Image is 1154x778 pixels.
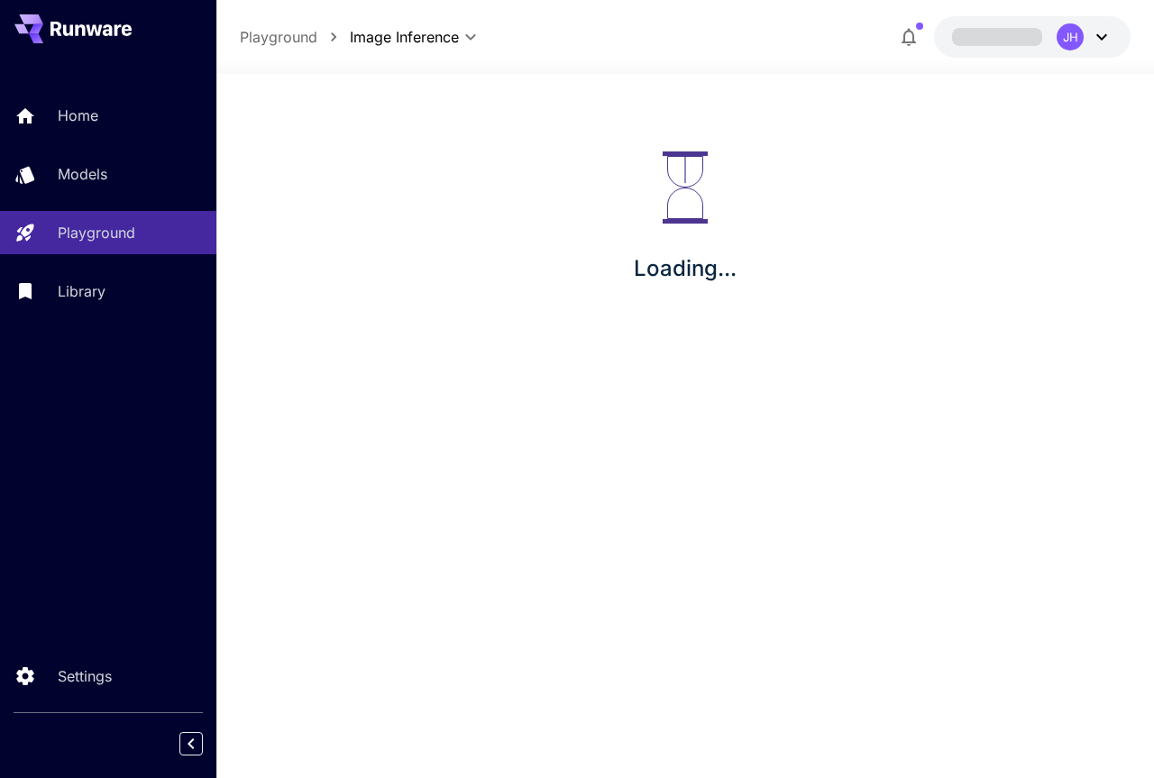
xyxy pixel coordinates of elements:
[1057,23,1084,50] div: JH
[58,280,105,302] p: Library
[179,732,203,755] button: Collapse sidebar
[193,728,216,760] div: Collapse sidebar
[58,163,107,185] p: Models
[240,26,317,48] a: Playground
[350,26,459,48] span: Image Inference
[58,105,98,126] p: Home
[934,16,1131,58] button: JH
[58,665,112,687] p: Settings
[240,26,350,48] nav: breadcrumb
[634,252,737,285] p: Loading...
[58,222,135,243] p: Playground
